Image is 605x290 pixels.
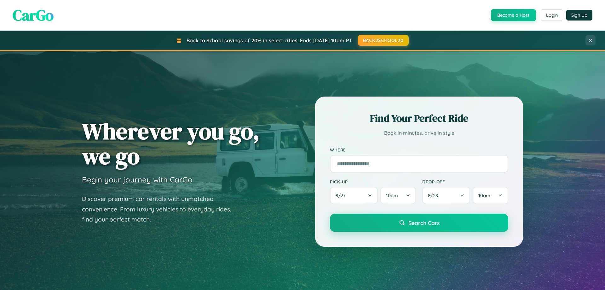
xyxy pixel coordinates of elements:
button: 8/28 [422,187,470,204]
h3: Begin your journey with CarGo [82,175,193,184]
button: BACK2SCHOOL20 [358,35,409,46]
span: 8 / 28 [428,192,441,198]
span: Search Cars [408,219,440,226]
p: Discover premium car rentals with unmatched convenience. From luxury vehicles to everyday rides, ... [82,194,239,225]
button: 10am [473,187,508,204]
span: 10am [386,192,398,198]
button: 10am [380,187,416,204]
h2: Find Your Perfect Ride [330,111,508,125]
label: Where [330,147,508,152]
label: Drop-off [422,179,508,184]
span: 10am [478,192,490,198]
h1: Wherever you go, we go [82,119,260,169]
button: Become a Host [491,9,536,21]
button: Search Cars [330,214,508,232]
span: 8 / 27 [336,192,349,198]
span: Back to School savings of 20% in select cities! Ends [DATE] 10am PT. [187,37,353,44]
button: 8/27 [330,187,378,204]
label: Pick-up [330,179,416,184]
button: Sign Up [566,10,592,21]
p: Book in minutes, drive in style [330,128,508,138]
button: Login [541,9,563,21]
span: CarGo [13,5,54,26]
